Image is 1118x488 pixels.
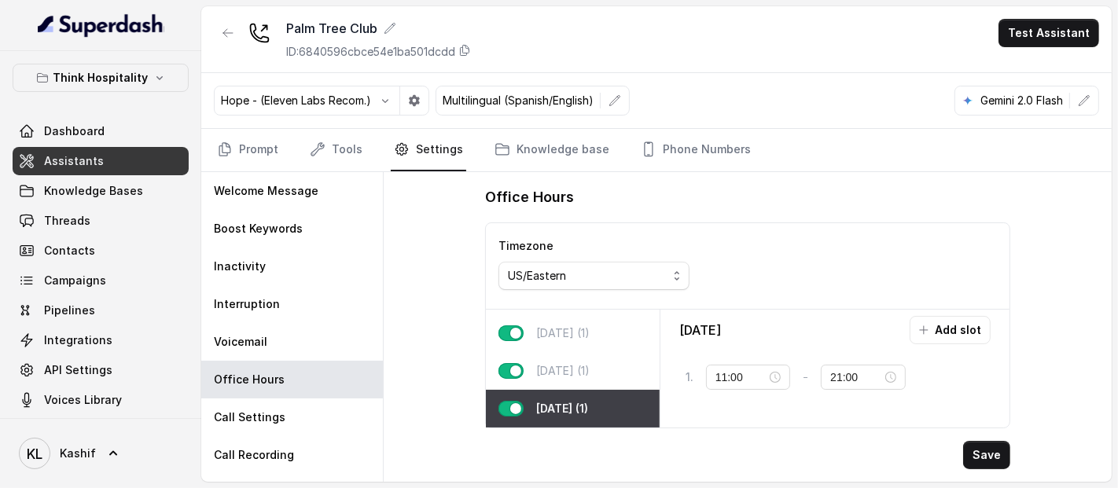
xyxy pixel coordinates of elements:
span: Threads [44,213,90,229]
button: Save [963,441,1010,469]
span: API Settings [44,362,112,378]
p: ID: 6840596cbce54e1ba501dcdd [286,44,455,60]
button: US/Eastern [498,262,690,290]
p: Call Recording [214,447,294,463]
a: Assistants [13,147,189,175]
a: Threads [13,207,189,235]
p: Office Hours [214,372,285,387]
span: Campaigns [44,273,106,288]
input: Select time [830,369,882,386]
p: [DATE] (1) [536,363,590,379]
a: Campaigns [13,266,189,295]
p: Inactivity [214,259,266,274]
h1: Office Hours [485,185,574,210]
a: Knowledge base [491,129,612,171]
span: Assistants [44,153,104,169]
label: Timezone [498,239,553,252]
span: Voices Library [44,392,122,408]
p: Voicemail [214,334,267,350]
p: Hope - (Eleven Labs Recom.) [221,93,371,108]
span: Kashif [60,446,96,461]
p: 1 . [686,369,693,385]
p: [DATE] [679,321,721,339]
p: Boost Keywords [214,221,303,237]
p: Welcome Message [214,183,318,199]
a: Voices Library [13,386,189,414]
div: Palm Tree Club [286,19,471,38]
button: Add slot [910,316,991,344]
a: Phone Numbers [638,129,754,171]
p: Call Settings [214,409,285,425]
a: Pipelines [13,296,189,325]
button: Test Assistant [998,19,1099,47]
a: API Settings [13,356,189,384]
a: Integrations [13,326,189,354]
span: Integrations [44,332,112,348]
span: Dashboard [44,123,105,139]
p: - [803,368,808,387]
div: US/Eastern [508,266,667,285]
p: Interruption [214,296,280,312]
p: Think Hospitality [53,68,149,87]
p: Gemini 2.0 Flash [980,93,1063,108]
input: Select time [715,369,767,386]
span: Pipelines [44,303,95,318]
svg: google logo [962,94,974,107]
p: Multilingual (Spanish/English) [443,93,594,108]
a: Prompt [214,129,281,171]
span: Contacts [44,243,95,259]
nav: Tabs [214,129,1099,171]
p: [DATE] (1) [536,325,590,341]
text: KL [27,446,42,462]
a: Kashif [13,431,189,475]
a: Dashboard [13,117,189,145]
span: Knowledge Bases [44,183,143,199]
img: light.svg [38,13,164,38]
p: [DATE] (1) [536,401,588,416]
a: Tools [307,129,366,171]
a: Settings [391,129,466,171]
a: Contacts [13,237,189,265]
a: Knowledge Bases [13,177,189,205]
button: Think Hospitality [13,64,189,92]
